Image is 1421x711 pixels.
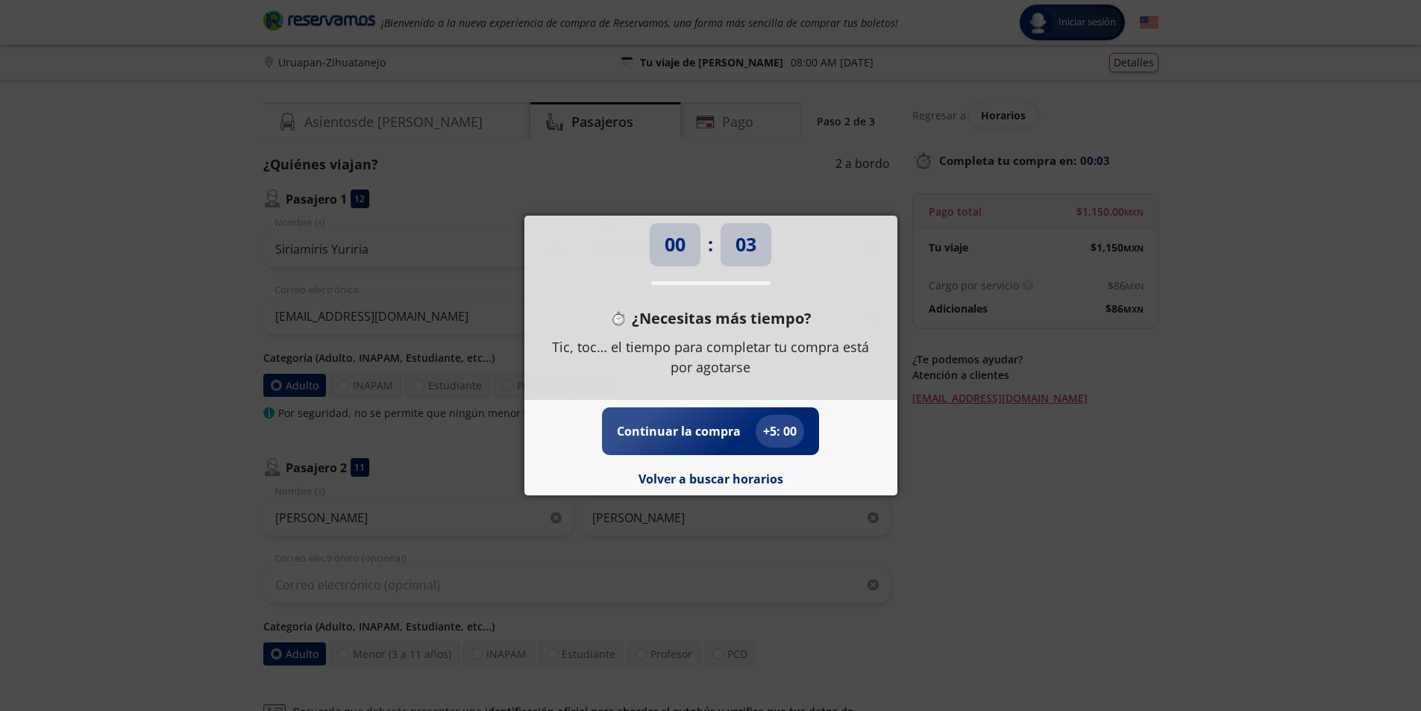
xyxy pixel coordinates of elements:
p: 03 [735,231,756,259]
button: Volver a buscar horarios [639,470,783,488]
button: Continuar la compra+5: 00 [617,415,804,448]
p: Tic, toc… el tiempo para completar tu compra está por agotarse [547,337,875,378]
p: + 5 : 00 [763,422,797,440]
p: : [708,231,713,259]
p: 00 [665,231,686,259]
p: ¿Necesitas más tiempo? [632,307,812,330]
p: Continuar la compra [617,422,741,440]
